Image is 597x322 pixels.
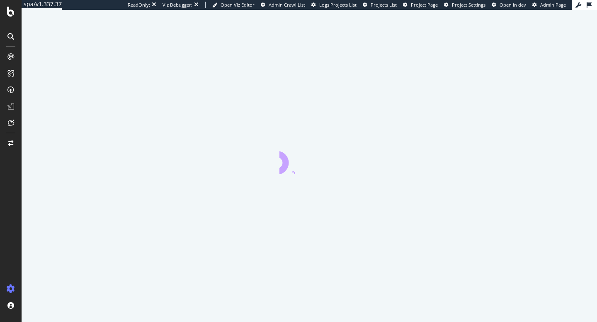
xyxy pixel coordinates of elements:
[411,2,438,8] span: Project Page
[363,2,397,8] a: Projects List
[492,2,526,8] a: Open in dev
[221,2,255,8] span: Open Viz Editor
[540,2,566,8] span: Admin Page
[212,2,255,8] a: Open Viz Editor
[532,2,566,8] a: Admin Page
[269,2,305,8] span: Admin Crawl List
[403,2,438,8] a: Project Page
[279,144,339,174] div: animation
[371,2,397,8] span: Projects List
[452,2,485,8] span: Project Settings
[163,2,192,8] div: Viz Debugger:
[261,2,305,8] a: Admin Crawl List
[311,2,357,8] a: Logs Projects List
[500,2,526,8] span: Open in dev
[319,2,357,8] span: Logs Projects List
[128,2,150,8] div: ReadOnly:
[444,2,485,8] a: Project Settings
